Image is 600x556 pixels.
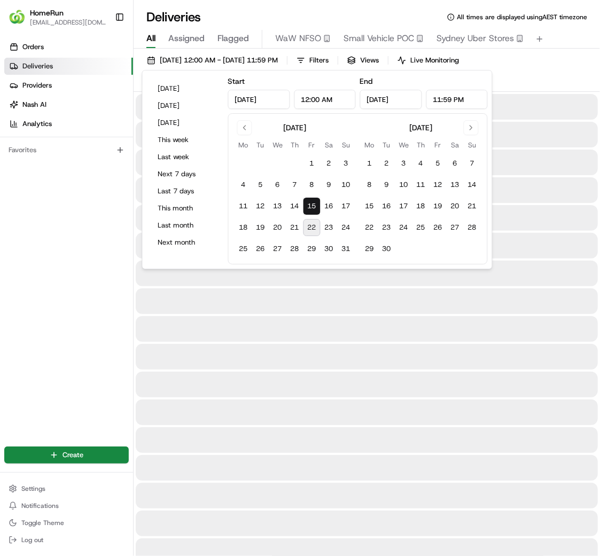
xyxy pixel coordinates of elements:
[361,240,378,257] button: 29
[412,139,430,151] th: Thursday
[360,76,373,86] label: End
[393,53,464,68] button: Live Monitoring
[21,519,64,527] span: Toggle Theme
[235,198,252,215] button: 11
[378,240,395,257] button: 30
[4,142,129,159] div: Favorites
[378,219,395,236] button: 23
[361,219,378,236] button: 22
[344,32,414,45] span: Small Vehicle POC
[447,155,464,172] button: 6
[464,139,481,151] th: Sunday
[395,219,412,236] button: 24
[142,53,283,68] button: [DATE] 12:00 AM - [DATE] 11:59 PM
[22,100,46,109] span: Nash AI
[361,155,378,172] button: 1
[4,532,129,547] button: Log out
[395,139,412,151] th: Wednesday
[168,32,205,45] span: Assigned
[4,447,129,464] button: Create
[321,219,338,236] button: 23
[153,150,217,165] button: Last week
[321,139,338,151] th: Saturday
[4,38,133,56] a: Orders
[342,53,384,68] button: Views
[252,198,269,215] button: 12
[303,155,321,172] button: 1
[321,155,338,172] button: 2
[4,515,129,530] button: Toggle Theme
[217,32,249,45] span: Flagged
[21,536,43,544] span: Log out
[269,219,286,236] button: 20
[447,176,464,193] button: 13
[269,176,286,193] button: 6
[269,240,286,257] button: 27
[275,32,321,45] span: WaW NFSO
[228,76,245,86] label: Start
[430,139,447,151] th: Friday
[321,176,338,193] button: 9
[286,176,303,193] button: 7
[447,198,464,215] button: 20
[294,90,356,109] input: Time
[412,198,430,215] button: 18
[4,58,133,75] a: Deliveries
[22,81,52,90] span: Providers
[338,240,355,257] button: 31
[464,155,481,172] button: 7
[464,176,481,193] button: 14
[30,18,106,27] button: [EMAIL_ADDRESS][DOMAIN_NAME]
[361,176,378,193] button: 8
[153,218,217,233] button: Last month
[153,235,217,250] button: Next month
[426,90,488,109] input: Time
[153,184,217,199] button: Last 7 days
[286,198,303,215] button: 14
[252,176,269,193] button: 5
[321,240,338,257] button: 30
[410,56,459,65] span: Live Monitoring
[286,219,303,236] button: 21
[153,167,217,182] button: Next 7 days
[360,56,379,65] span: Views
[237,120,252,135] button: Go to previous month
[30,7,64,18] button: HomeRun
[22,61,53,71] span: Deliveries
[4,77,133,94] a: Providers
[430,198,447,215] button: 19
[447,219,464,236] button: 27
[309,56,329,65] span: Filters
[235,139,252,151] th: Monday
[338,219,355,236] button: 24
[153,132,217,147] button: This week
[378,155,395,172] button: 2
[22,119,52,129] span: Analytics
[269,139,286,151] th: Wednesday
[412,155,430,172] button: 4
[21,502,59,510] span: Notifications
[430,176,447,193] button: 12
[412,176,430,193] button: 11
[361,198,378,215] button: 15
[235,176,252,193] button: 4
[9,9,26,26] img: HomeRun
[252,219,269,236] button: 19
[303,139,321,151] th: Friday
[360,90,422,109] input: Date
[338,176,355,193] button: 10
[412,219,430,236] button: 25
[4,115,133,132] a: Analytics
[21,484,45,493] span: Settings
[4,96,133,113] a: Nash AI
[321,198,338,215] button: 16
[283,122,306,133] div: [DATE]
[235,219,252,236] button: 18
[409,122,432,133] div: [DATE]
[286,139,303,151] th: Thursday
[153,201,217,216] button: This month
[153,98,217,113] button: [DATE]
[146,32,155,45] span: All
[303,219,321,236] button: 22
[447,139,464,151] th: Saturday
